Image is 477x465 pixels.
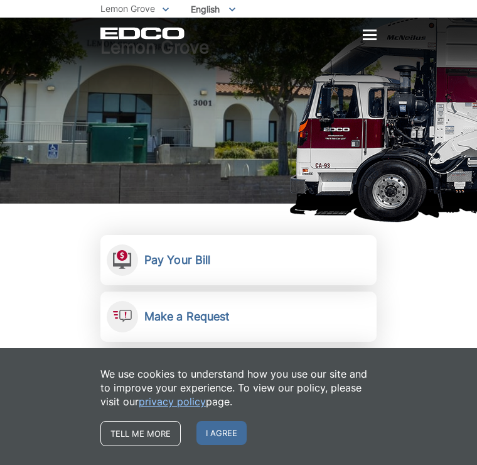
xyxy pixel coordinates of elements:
[196,421,247,445] span: I agree
[144,310,230,324] h2: Make a Request
[144,253,210,267] h2: Pay Your Bill
[100,27,185,40] a: EDCD logo. Return to the homepage.
[100,235,377,285] a: Pay Your Bill
[100,38,377,207] h1: Lemon Grove
[100,292,377,342] a: Make a Request
[100,421,181,446] a: Tell me more
[100,3,155,14] span: Lemon Grove
[139,395,206,408] a: privacy policy
[100,367,377,408] p: We use cookies to understand how you use our site and to improve your experience. To view our pol...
